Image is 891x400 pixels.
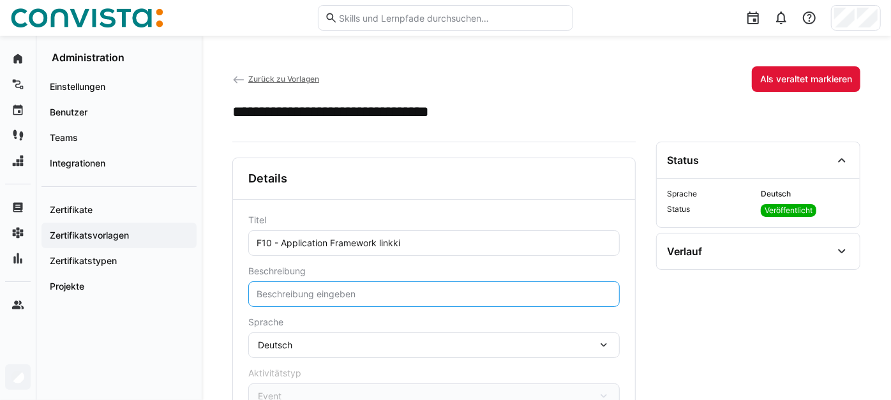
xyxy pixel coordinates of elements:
[255,288,613,300] input: Beschreibung eingeben
[248,215,266,225] span: Titel
[765,205,812,216] span: Veröffentlicht
[248,74,319,84] span: Zurück zu Vorlagen
[258,339,292,352] span: Deutsch
[255,237,613,249] input: Titel eingeben
[232,74,319,84] a: Zurück zu Vorlagen
[667,204,756,217] span: Status
[667,245,702,258] div: Verlauf
[248,266,306,276] span: Beschreibung
[248,317,283,327] span: Sprache
[667,154,699,167] div: Status
[758,73,854,85] span: Als veraltet markieren
[667,189,756,199] span: Sprache
[761,189,850,199] span: Deutsch
[248,368,301,378] span: Aktivitätstyp
[752,66,860,92] button: Als veraltet markieren
[338,12,566,24] input: Skills und Lernpfade durchsuchen…
[248,172,287,186] h3: Details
